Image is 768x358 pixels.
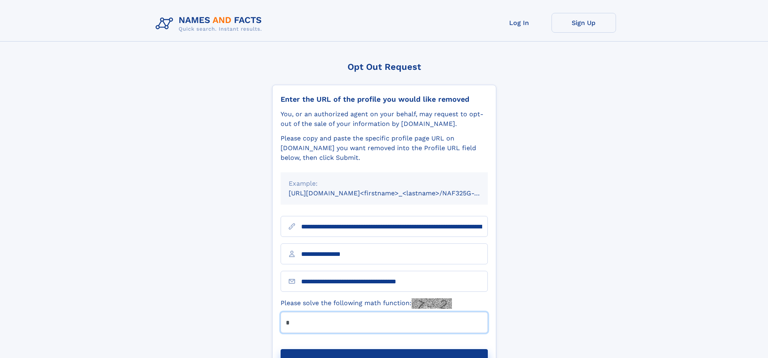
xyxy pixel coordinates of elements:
[289,179,480,188] div: Example:
[152,13,268,35] img: Logo Names and Facts
[289,189,503,197] small: [URL][DOMAIN_NAME]<firstname>_<lastname>/NAF325G-xxxxxxxx
[281,95,488,104] div: Enter the URL of the profile you would like removed
[281,109,488,129] div: You, or an authorized agent on your behalf, may request to opt-out of the sale of your informatio...
[487,13,552,33] a: Log In
[281,298,452,309] label: Please solve the following math function:
[272,62,496,72] div: Opt Out Request
[552,13,616,33] a: Sign Up
[281,134,488,163] div: Please copy and paste the specific profile page URL on [DOMAIN_NAME] you want removed into the Pr...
